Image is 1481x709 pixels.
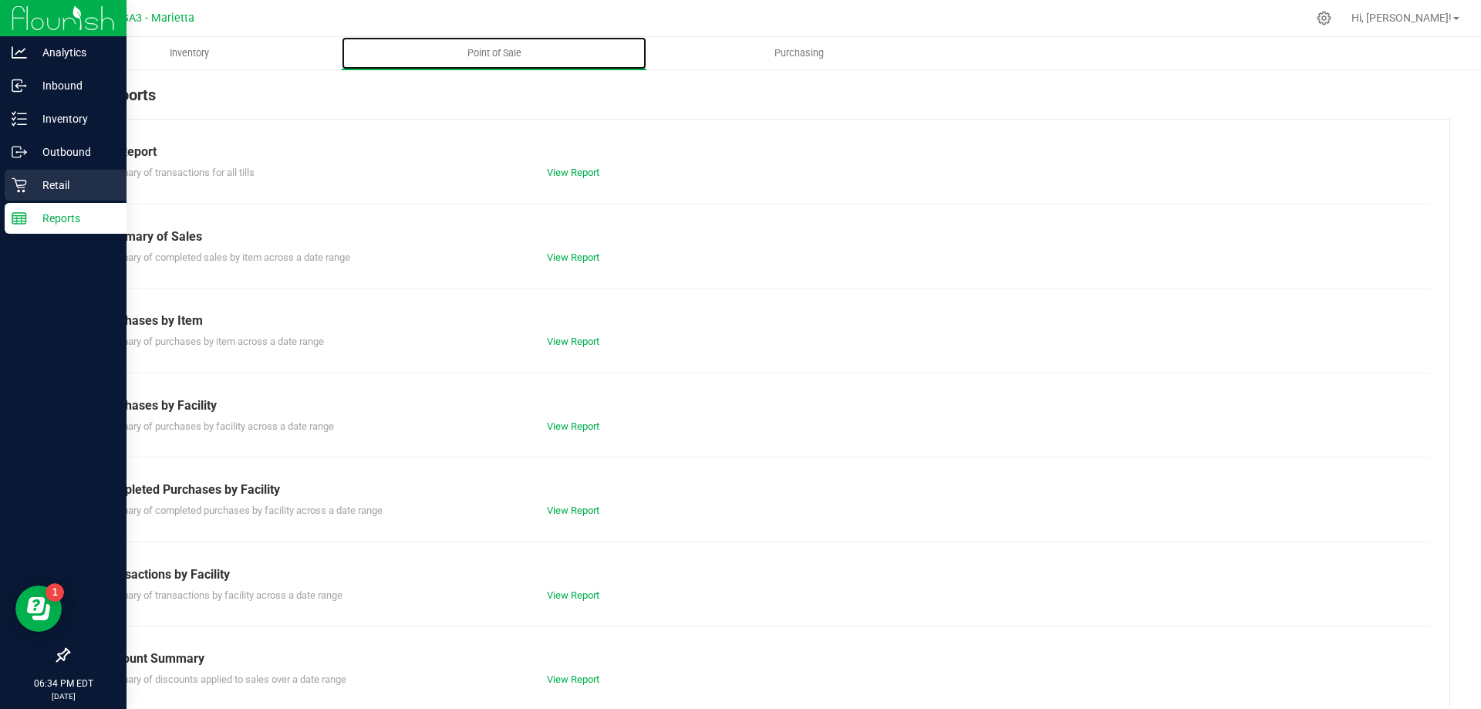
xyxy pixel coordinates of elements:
inline-svg: Retail [12,177,27,193]
span: Summary of discounts applied to sales over a date range [100,674,346,685]
inline-svg: Inventory [12,111,27,127]
a: View Report [547,505,599,516]
div: Purchases by Item [100,312,1419,330]
inline-svg: Outbound [12,144,27,160]
a: View Report [547,167,599,178]
span: Hi, [PERSON_NAME]! [1351,12,1452,24]
a: View Report [547,674,599,685]
div: Summary of Sales [100,228,1419,246]
span: Inventory [149,46,230,60]
span: Summary of purchases by facility across a date range [100,420,334,432]
p: 06:34 PM EDT [7,677,120,690]
p: Analytics [27,43,120,62]
a: View Report [547,589,599,601]
div: POS Reports [68,83,1450,119]
div: Manage settings [1314,11,1334,25]
iframe: Resource center unread badge [46,583,64,602]
a: Inventory [37,37,342,69]
a: Point of Sale [342,37,646,69]
span: Purchasing [754,46,845,60]
p: Outbound [27,143,120,161]
div: Discount Summary [100,650,1419,668]
span: Summary of purchases by item across a date range [100,336,324,347]
iframe: Resource center [15,586,62,632]
span: Summary of transactions by facility across a date range [100,589,342,601]
span: Point of Sale [447,46,542,60]
p: Reports [27,209,120,228]
div: Purchases by Facility [100,397,1419,415]
inline-svg: Analytics [12,45,27,60]
p: Retail [27,176,120,194]
span: GA3 - Marietta [121,12,194,25]
a: View Report [547,252,599,263]
inline-svg: Reports [12,211,27,226]
a: View Report [547,336,599,347]
div: Completed Purchases by Facility [100,481,1419,499]
span: Summary of completed purchases by facility across a date range [100,505,383,516]
div: Transactions by Facility [100,566,1419,584]
p: Inventory [27,110,120,128]
span: Summary of completed sales by item across a date range [100,252,350,263]
a: View Report [547,420,599,432]
div: Till Report [100,143,1419,161]
p: [DATE] [7,690,120,702]
span: Summary of transactions for all tills [100,167,255,178]
p: Inbound [27,76,120,95]
a: Purchasing [646,37,951,69]
inline-svg: Inbound [12,78,27,93]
